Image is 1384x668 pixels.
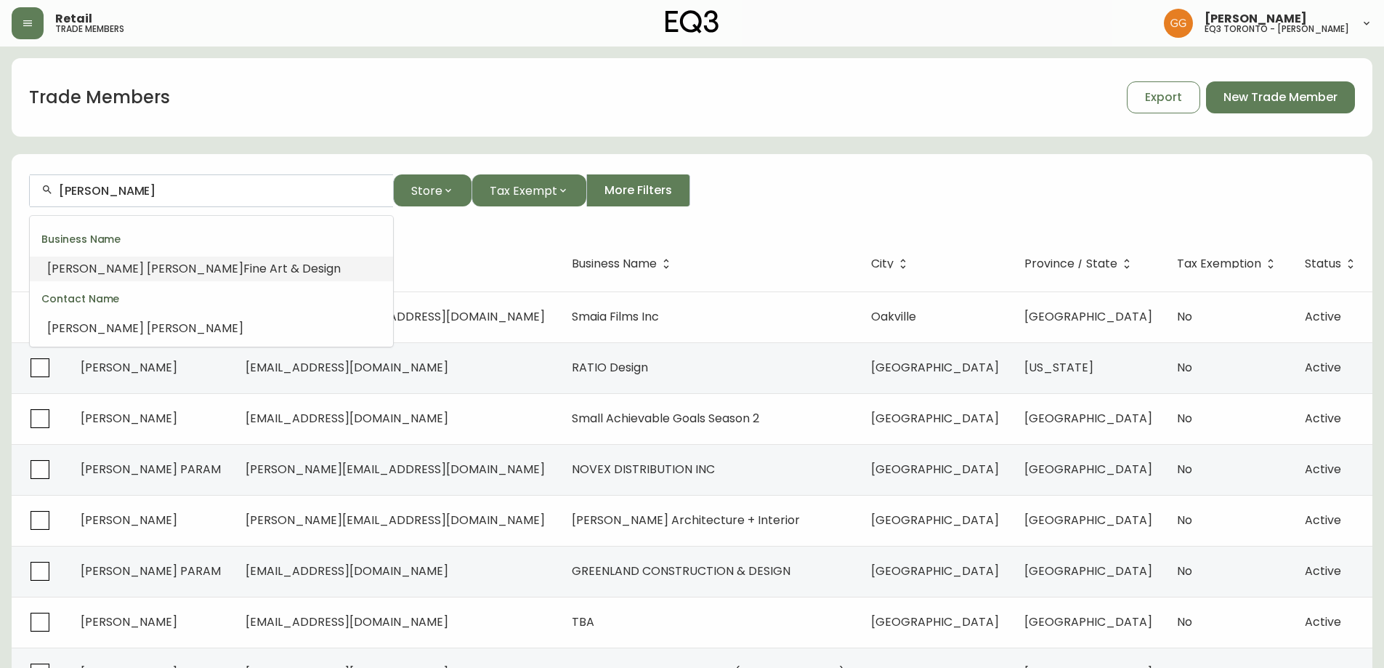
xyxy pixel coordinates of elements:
[871,512,999,528] span: [GEOGRAPHIC_DATA]
[246,308,545,325] span: [PERSON_NAME][EMAIL_ADDRESS][DOMAIN_NAME]
[81,563,221,579] span: [PERSON_NAME] PARAM
[572,257,676,270] span: Business Name
[1305,257,1360,270] span: Status
[871,613,999,630] span: [GEOGRAPHIC_DATA]
[246,359,448,376] span: [EMAIL_ADDRESS][DOMAIN_NAME]
[1177,512,1192,528] span: No
[246,613,448,630] span: [EMAIL_ADDRESS][DOMAIN_NAME]
[871,308,916,325] span: Oakville
[871,563,999,579] span: [GEOGRAPHIC_DATA]
[29,85,170,110] h1: Trade Members
[246,461,545,478] span: [PERSON_NAME][EMAIL_ADDRESS][DOMAIN_NAME]
[147,260,243,277] span: [PERSON_NAME]
[147,320,243,337] span: [PERSON_NAME]
[1305,512,1341,528] span: Active
[1024,512,1152,528] span: [GEOGRAPHIC_DATA]
[871,257,912,270] span: City
[81,410,177,427] span: [PERSON_NAME]
[1305,308,1341,325] span: Active
[1205,25,1349,33] h5: eq3 toronto - [PERSON_NAME]
[55,13,92,25] span: Retail
[1024,359,1093,376] span: [US_STATE]
[490,182,557,200] span: Tax Exempt
[1206,81,1355,113] button: New Trade Member
[1305,563,1341,579] span: Active
[30,222,393,257] div: Business Name
[1024,410,1152,427] span: [GEOGRAPHIC_DATA]
[1305,359,1341,376] span: Active
[81,461,221,478] span: [PERSON_NAME] PARAM
[1024,259,1117,268] span: Province / State
[572,461,715,478] span: NOVEX DISTRIBUTION INC
[1177,613,1192,630] span: No
[1305,259,1341,268] span: Status
[572,512,800,528] span: [PERSON_NAME] Architecture + Interior
[55,25,124,33] h5: trade members
[572,613,594,630] span: TBA
[1164,9,1193,38] img: dbfc93a9366efef7dcc9a31eef4d00a7
[1024,613,1152,630] span: [GEOGRAPHIC_DATA]
[47,260,144,277] span: [PERSON_NAME]
[572,563,790,579] span: GREENLAND CONSTRUCTION & DESIGN
[243,260,341,277] span: Fine Art & Design
[572,308,659,325] span: Smaia Films Inc
[1177,259,1261,268] span: Tax Exemption
[246,563,448,579] span: [EMAIL_ADDRESS][DOMAIN_NAME]
[30,281,393,316] div: Contact Name
[59,184,381,198] input: Search
[871,259,894,268] span: City
[1305,461,1341,478] span: Active
[81,359,177,376] span: [PERSON_NAME]
[1305,410,1341,427] span: Active
[871,410,999,427] span: [GEOGRAPHIC_DATA]
[1024,461,1152,478] span: [GEOGRAPHIC_DATA]
[1145,89,1182,105] span: Export
[47,320,144,337] span: [PERSON_NAME]
[246,512,545,528] span: [PERSON_NAME][EMAIL_ADDRESS][DOMAIN_NAME]
[1177,257,1280,270] span: Tax Exemption
[572,359,648,376] span: RATIO Design
[1024,257,1136,270] span: Province / State
[1177,359,1192,376] span: No
[393,174,472,206] button: Store
[572,410,759,427] span: Small Achievable Goals Season 2
[81,613,177,630] span: [PERSON_NAME]
[81,512,177,528] span: [PERSON_NAME]
[665,10,719,33] img: logo
[604,182,672,198] span: More Filters
[1305,613,1341,630] span: Active
[1127,81,1200,113] button: Export
[1177,410,1192,427] span: No
[586,174,690,206] button: More Filters
[1205,13,1307,25] span: [PERSON_NAME]
[572,259,657,268] span: Business Name
[1177,308,1192,325] span: No
[871,359,999,376] span: [GEOGRAPHIC_DATA]
[472,174,586,206] button: Tax Exempt
[871,461,999,478] span: [GEOGRAPHIC_DATA]
[1024,563,1152,579] span: [GEOGRAPHIC_DATA]
[1177,563,1192,579] span: No
[411,182,442,200] span: Store
[1223,89,1338,105] span: New Trade Member
[246,410,448,427] span: [EMAIL_ADDRESS][DOMAIN_NAME]
[1024,308,1152,325] span: [GEOGRAPHIC_DATA]
[1177,461,1192,478] span: No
